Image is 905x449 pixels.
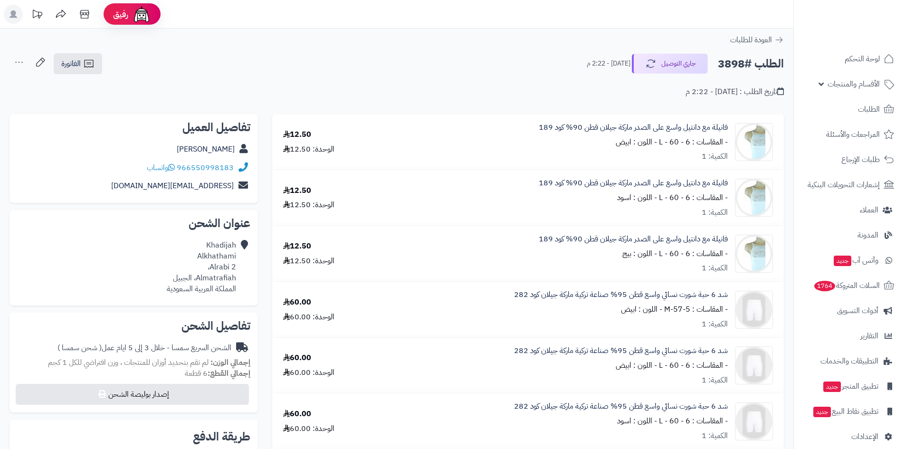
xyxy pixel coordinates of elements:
[834,256,851,266] span: جديد
[283,312,334,323] div: الوحدة: 60.00
[539,234,728,245] a: فانيلة مع دانتيل واسع على الصدر ماركة جيلان قطن 90% كود 189
[283,367,334,378] div: الوحدة: 60.00
[735,235,772,273] img: 1755178042-189-1%20(1)-90x90.jpg
[659,248,728,259] small: - المقاسات : L - 60 - 6
[616,136,657,148] small: - اللون : ابيض
[800,224,899,247] a: المدونة
[514,345,728,356] a: شد 6 حبة شورت نسائي واسع قطن 95% صناعة تركية ماركة جيلان كود 282
[617,192,657,203] small: - اللون : اسود
[659,415,728,427] small: - المقاسات : L - 60 - 6
[621,304,662,315] small: - اللون : ابيض
[860,329,878,343] span: التقارير
[808,178,880,191] span: إشعارات التحويلات البنكية
[167,240,236,294] div: Khadijah Alkhathami Alrabi 2، Almatrafiah، الجبيل المملكة العربية السعودية
[702,263,728,274] div: الكمية: 1
[800,123,899,146] a: المراجعات والأسئلة
[800,325,899,347] a: التقارير
[800,299,899,322] a: أدوات التسويق
[283,409,311,420] div: 60.00
[851,430,878,443] span: الإعدادات
[54,53,102,74] a: الفاتورة
[539,122,728,133] a: فانيلة مع دانتيل واسع على الصدر ماركة جيلان قطن 90% كود 189
[686,86,784,97] div: تاريخ الطلب : [DATE] - 2:22 م
[514,289,728,300] a: شد 6 حبة شورت نسائي واسع قطن 95% صناعة تركية ماركة جيلان كود 282
[61,58,81,69] span: الفاتورة
[822,380,878,393] span: تطبيق المتجر
[800,375,899,398] a: تطبيق المتجرجديد
[659,136,728,148] small: - المقاسات : L - 60 - 6
[800,274,899,297] a: السلات المتروكة1764
[514,401,728,412] a: شد 6 حبة شورت نسائي واسع قطن 95% صناعة تركية ماركة جيلان كود 282
[283,353,311,363] div: 60.00
[48,357,209,368] span: لم تقم بتحديد أوزان للمنتجات ، وزن افتراضي للكل 1 كجم
[193,431,250,442] h2: طريقة الدفع
[659,360,728,371] small: - المقاسات : L - 60 - 6
[735,291,772,329] img: 1755187596-282-1-90x90.png
[17,122,250,133] h2: تفاصيل العميل
[185,368,250,379] small: 6 قطعة
[735,402,772,440] img: 1755187596-282-1-90x90.png
[208,368,250,379] strong: إجمالي القطع:
[820,354,878,368] span: التطبيقات والخدمات
[587,59,630,68] small: [DATE] - 2:22 م
[132,5,151,24] img: ai-face.png
[632,54,708,74] button: جاري التوصيل
[800,148,899,171] a: طلبات الإرجاع
[283,129,311,140] div: 12.50
[702,430,728,441] div: الكمية: 1
[735,123,772,161] img: 1755178042-189-1%20(1)-90x90.jpg
[283,241,311,252] div: 12.50
[147,162,175,173] a: واتساب
[730,34,784,46] a: العودة للطلبات
[735,179,772,217] img: 1755178042-189-1%20(1)-90x90.jpg
[659,192,728,203] small: - المقاسات : L - 60 - 6
[16,384,249,405] button: إصدار بوليصة الشحن
[800,48,899,70] a: لوحة التحكم
[857,229,878,242] span: المدونة
[617,415,657,427] small: - اللون : اسود
[837,304,878,317] span: أدوات التسويق
[860,203,878,217] span: العملاء
[828,77,880,91] span: الأقسام والمنتجات
[283,185,311,196] div: 12.50
[283,423,334,434] div: الوحدة: 60.00
[800,425,899,448] a: الإعدادات
[718,54,784,74] h2: الطلب #3898
[283,200,334,210] div: الوحدة: 12.50
[702,319,728,330] div: الكمية: 1
[113,9,128,20] span: رفيق
[858,103,880,116] span: الطلبات
[730,34,772,46] span: العودة للطلبات
[702,207,728,218] div: الكمية: 1
[800,173,899,196] a: إشعارات التحويلات البنكية
[177,162,234,173] a: 966550998183
[177,143,235,155] a: [PERSON_NAME]
[57,342,102,353] span: ( شحن سمسا )
[800,98,899,121] a: الطلبات
[814,281,835,291] span: 1764
[616,360,657,371] small: - اللون : ابيض
[17,320,250,332] h2: تفاصيل الشحن
[539,178,728,189] a: فانيلة مع دانتيل واسع على الصدر ماركة جيلان قطن 90% كود 189
[702,151,728,162] div: الكمية: 1
[826,128,880,141] span: المراجعات والأسئلة
[800,199,899,221] a: العملاء
[210,357,250,368] strong: إجمالي الوزن:
[283,256,334,267] div: الوحدة: 12.50
[813,279,880,292] span: السلات المتروكة
[622,248,657,259] small: - اللون : بيج
[283,144,334,155] div: الوحدة: 12.50
[664,304,728,315] small: - المقاسات : M-57-5
[735,346,772,384] img: 1755187596-282-1-90x90.png
[800,249,899,272] a: وآتس آبجديد
[823,382,841,392] span: جديد
[812,405,878,418] span: تطبيق نقاط البيع
[841,153,880,166] span: طلبات الإرجاع
[283,297,311,308] div: 60.00
[702,375,728,386] div: الكمية: 1
[800,350,899,373] a: التطبيقات والخدمات
[111,180,234,191] a: [EMAIL_ADDRESS][DOMAIN_NAME]
[800,400,899,423] a: تطبيق نقاط البيعجديد
[845,52,880,66] span: لوحة التحكم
